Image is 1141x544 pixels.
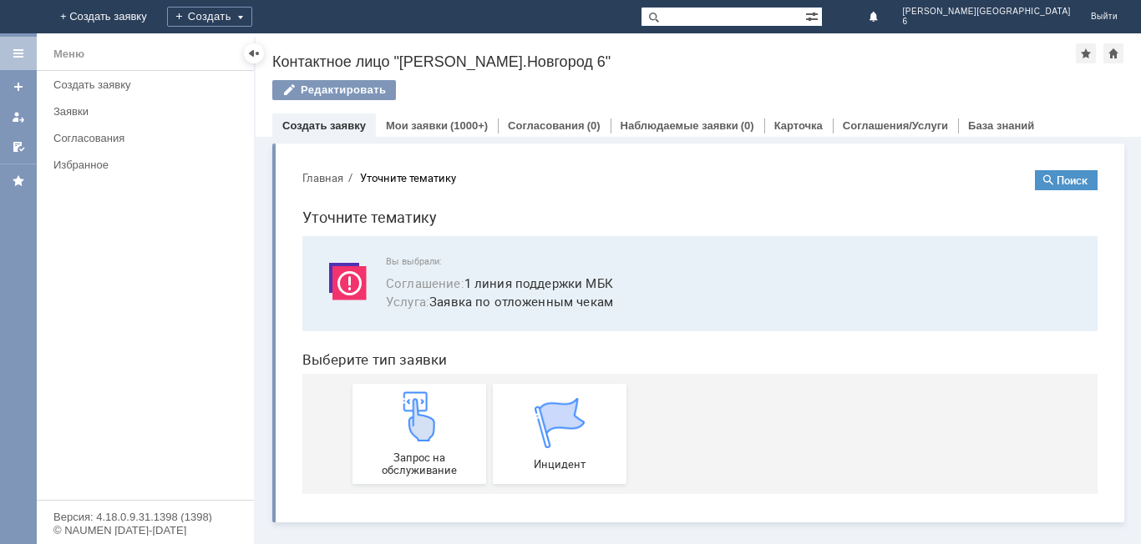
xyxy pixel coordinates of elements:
[968,119,1034,132] a: База знаний
[97,118,175,134] span: Соглашение :
[621,119,738,132] a: Наблюдаемые заявки
[386,119,448,132] a: Мои заявки
[97,117,324,136] button: Соглашение:1 линия поддержки МБК
[5,103,32,130] a: Мои заявки
[53,525,237,536] div: © NAUMEN [DATE]-[DATE]
[53,159,226,171] div: Избранное
[167,7,252,27] div: Создать
[47,125,251,151] a: Согласования
[508,119,585,132] a: Согласования
[13,48,809,73] h1: Уточните тематику
[746,13,809,33] button: Поиск
[53,132,244,144] div: Согласования
[450,119,488,132] div: (1000+)
[105,234,155,285] img: get23c147a1b4124cbfa18e19f2abec5e8f
[244,43,264,63] div: Скрыть меню
[209,301,332,314] span: Инцидент
[53,78,244,91] div: Создать заявку
[843,119,948,132] a: Соглашения/Услуги
[33,99,84,149] img: svg%3E
[903,7,1071,17] span: [PERSON_NAME][GEOGRAPHIC_DATA]
[774,119,823,132] a: Карточка
[47,72,251,98] a: Создать заявку
[587,119,601,132] div: (0)
[903,17,1071,27] span: 6
[53,105,244,118] div: Заявки
[204,227,337,327] a: Инцидент
[272,53,1076,70] div: Контактное лицо "[PERSON_NAME].Новгород 6"
[97,136,140,153] span: Услуга :
[1103,43,1123,63] div: Сделать домашней страницей
[13,13,54,28] button: Главная
[53,44,84,64] div: Меню
[5,73,32,100] a: Создать заявку
[97,135,789,154] span: Заявка по отложенным чекам
[246,241,296,291] img: get067d4ba7cf7247ad92597448b2db9300
[47,98,251,124] a: Заявки
[68,295,192,320] span: Запрос на обслуживание
[53,511,237,522] div: Версия: 4.18.0.9.31.1398 (1398)
[282,119,366,132] a: Создать заявку
[97,99,789,110] span: Вы выбрали:
[741,119,754,132] div: (0)
[5,133,32,160] a: Мои согласования
[13,194,809,211] header: Выберите тип заявки
[63,227,197,327] a: Запрос на обслуживание
[1076,43,1096,63] div: Добавить в избранное
[805,8,822,23] span: Расширенный поиск
[71,15,167,28] div: Уточните тематику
